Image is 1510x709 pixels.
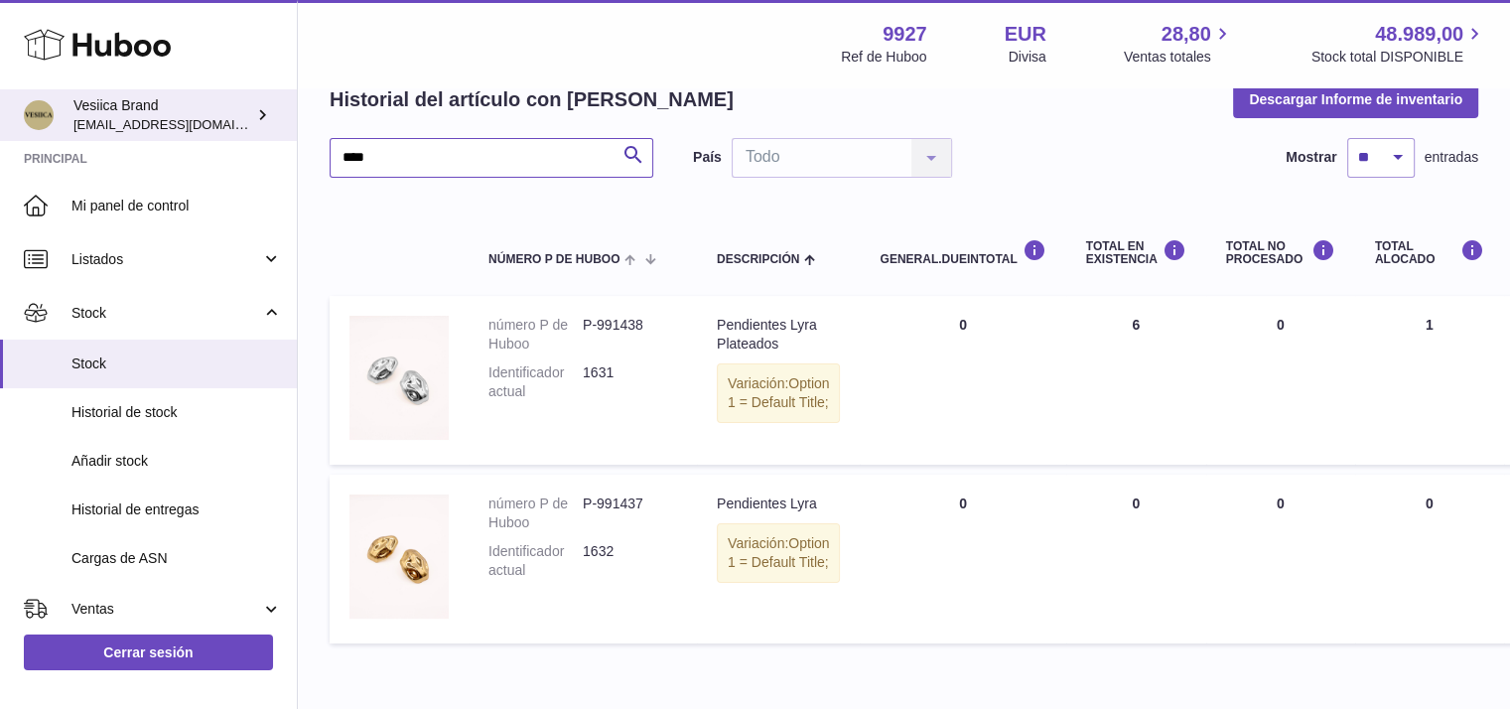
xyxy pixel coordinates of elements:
dt: Identificador actual [488,542,583,580]
span: 28,80 [1162,21,1211,48]
dt: Identificador actual [488,363,583,401]
span: Option 1 = Default Title; [728,535,829,570]
span: Stock total DISPONIBLE [1311,48,1486,67]
div: Total en EXISTENCIA [1086,239,1186,266]
span: número P de Huboo [488,253,619,266]
td: 0 [860,296,1065,465]
img: logistic@vesiica.com [24,100,54,130]
dd: P-991437 [583,495,677,532]
a: 28,80 Ventas totales [1124,21,1234,67]
td: 0 [1066,475,1206,643]
div: Divisa [1009,48,1046,67]
div: general.dueInTotal [880,239,1045,266]
button: Descargar Informe de inventario [1233,81,1478,117]
td: 0 [1206,296,1355,465]
span: 48.989,00 [1375,21,1463,48]
span: Descripción [717,253,799,266]
span: Añadir stock [71,452,282,471]
div: Ref de Huboo [841,48,926,67]
strong: EUR [1005,21,1046,48]
span: Stock [71,304,261,323]
span: Option 1 = Default Title; [728,375,829,410]
img: product image [349,316,449,440]
span: Mi panel de control [71,197,282,215]
div: Vesiica Brand [73,96,252,134]
div: Total ALOCADO [1375,239,1484,266]
div: Total NO PROCESADO [1226,239,1335,266]
h2: Historial del artículo con [PERSON_NAME] [330,86,734,113]
span: Historial de stock [71,403,282,422]
dt: número P de Huboo [488,495,583,532]
a: Cerrar sesión [24,635,273,670]
span: Listados [71,250,261,269]
span: Ventas [71,600,261,619]
span: Stock [71,354,282,373]
div: Pendientes Lyra [717,495,840,513]
td: 1 [1355,296,1504,465]
label: Mostrar [1286,148,1336,167]
span: Historial de entregas [71,500,282,519]
a: 48.989,00 Stock total DISPONIBLE [1311,21,1486,67]
td: 0 [1355,475,1504,643]
dd: 1632 [583,542,677,580]
label: País [693,148,722,167]
td: 6 [1066,296,1206,465]
strong: 9927 [883,21,927,48]
dt: número P de Huboo [488,316,583,354]
div: Pendientes Lyra Plateados [717,316,840,354]
dd: P-991438 [583,316,677,354]
dd: 1631 [583,363,677,401]
span: Cargas de ASN [71,549,282,568]
img: product image [349,495,449,619]
span: [EMAIL_ADDRESS][DOMAIN_NAME] [73,116,292,132]
td: 0 [860,475,1065,643]
span: Ventas totales [1124,48,1234,67]
div: Variación: [717,523,840,583]
td: 0 [1206,475,1355,643]
div: Variación: [717,363,840,423]
span: entradas [1425,148,1478,167]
